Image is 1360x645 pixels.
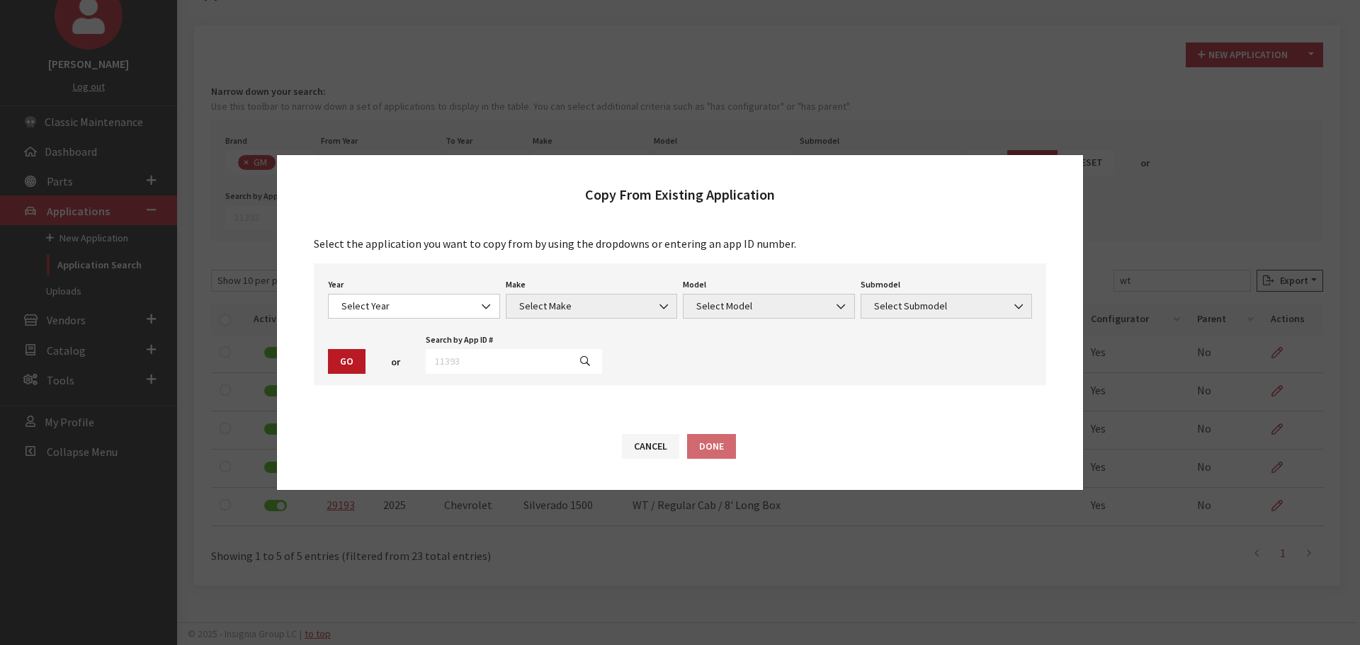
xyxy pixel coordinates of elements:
span: Select Make [515,299,669,314]
button: Cancel [622,434,679,459]
p: Select the application you want to copy from by using the dropdowns or entering an app ID number. [314,235,1046,252]
label: Make [506,278,526,291]
label: Year [328,278,344,291]
span: or [391,355,400,370]
span: Select Make [506,294,678,319]
label: Model [683,278,706,291]
span: Select Model [692,299,846,314]
span: Select Year [337,299,491,314]
span: Select Submodel [861,294,1033,319]
h2: Copy From Existing Application [585,183,775,206]
label: Search by App ID # [426,333,493,346]
label: Submodel [861,278,900,291]
span: Select Model [683,294,855,319]
input: 11393 [426,349,569,374]
span: Select Year [328,294,500,319]
button: Go [328,349,365,374]
span: Select Submodel [870,299,1024,314]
